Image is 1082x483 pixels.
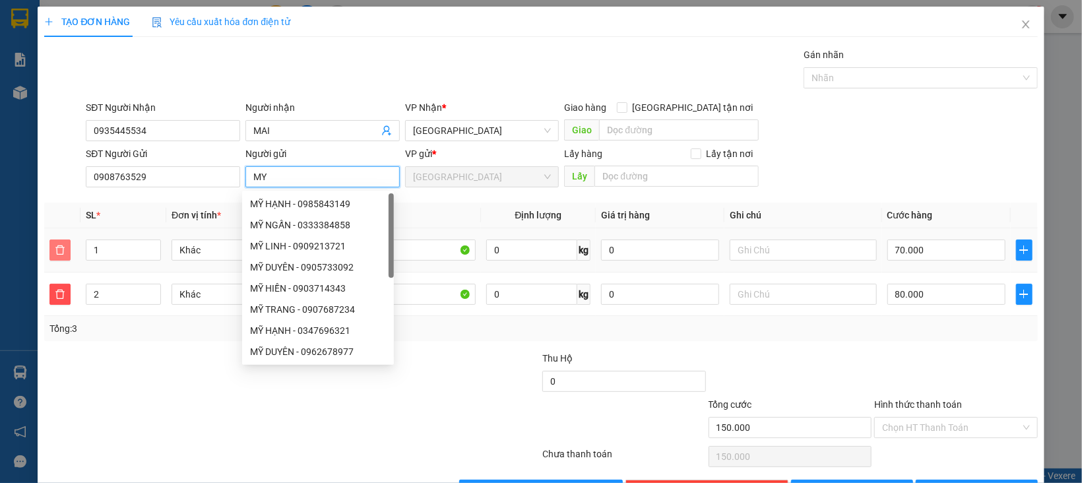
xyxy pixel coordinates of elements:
[601,210,650,220] span: Giá trị hàng
[86,146,240,161] div: SĐT Người Gửi
[49,240,71,261] button: delete
[86,210,96,220] span: SL
[242,299,394,320] div: MỸ TRANG - 0907687234
[242,341,394,362] div: MỸ DUYÊN - 0962678977
[329,240,476,261] input: VD: Bàn, Ghế
[515,210,562,220] span: Định lượng
[541,447,707,470] div: Chưa thanh toán
[874,399,962,410] label: Hình thức thanh toán
[44,16,130,27] span: TẠO ĐƠN HÀNG
[250,302,386,317] div: MỸ TRANG - 0907687234
[564,148,602,159] span: Lấy hàng
[242,236,394,257] div: MỸ LINH - 0909213721
[152,17,162,28] img: icon
[887,210,933,220] span: Cước hàng
[413,121,552,141] span: Đà Nẵng
[152,16,291,27] span: Yêu cầu xuất hóa đơn điện tử
[242,193,394,214] div: MỸ HẠNH - 0985843149
[250,239,386,253] div: MỸ LINH - 0909213721
[250,281,386,296] div: MỸ HIỀN - 0903714343
[564,102,606,113] span: Giao hàng
[1007,7,1044,44] button: Close
[709,399,752,410] span: Tổng cước
[730,284,877,305] input: Ghi Chú
[242,257,394,278] div: MỸ DUYÊN - 0905733092
[627,100,759,115] span: [GEOGRAPHIC_DATA] tận nơi
[601,240,719,261] input: 0
[44,17,53,26] span: plus
[730,240,877,261] input: Ghi Chú
[242,320,394,341] div: MỸ HẠNH - 0347696321
[724,203,882,228] th: Ghi chú
[542,353,573,364] span: Thu Hộ
[242,278,394,299] div: MỸ HIỀN - 0903714343
[701,146,759,161] span: Lấy tận nơi
[250,323,386,338] div: MỸ HẠNH - 0347696321
[405,146,559,161] div: VP gửi
[577,240,590,261] span: kg
[245,146,400,161] div: Người gửi
[250,260,386,274] div: MỸ DUYÊN - 0905733092
[1016,284,1033,305] button: plus
[50,245,70,255] span: delete
[179,284,311,304] span: Khác
[1017,245,1032,255] span: plus
[50,289,70,300] span: delete
[405,102,442,113] span: VP Nhận
[329,284,476,305] input: VD: Bàn, Ghế
[49,284,71,305] button: delete
[86,100,240,115] div: SĐT Người Nhận
[577,284,590,305] span: kg
[804,49,844,60] label: Gán nhãn
[413,167,552,187] span: Đà Lạt
[245,100,400,115] div: Người nhận
[381,125,392,136] span: user-add
[250,218,386,232] div: MỸ NGẤN - 0333384858
[1021,19,1031,30] span: close
[250,197,386,211] div: MỸ HẠNH - 0985843149
[594,166,758,187] input: Dọc đường
[179,240,311,260] span: Khác
[599,119,758,141] input: Dọc đường
[250,344,386,359] div: MỸ DUYÊN - 0962678977
[564,166,594,187] span: Lấy
[564,119,599,141] span: Giao
[49,321,418,336] div: Tổng: 3
[242,214,394,236] div: MỸ NGẤN - 0333384858
[172,210,221,220] span: Đơn vị tính
[1017,289,1032,300] span: plus
[601,284,719,305] input: 0
[1016,240,1033,261] button: plus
